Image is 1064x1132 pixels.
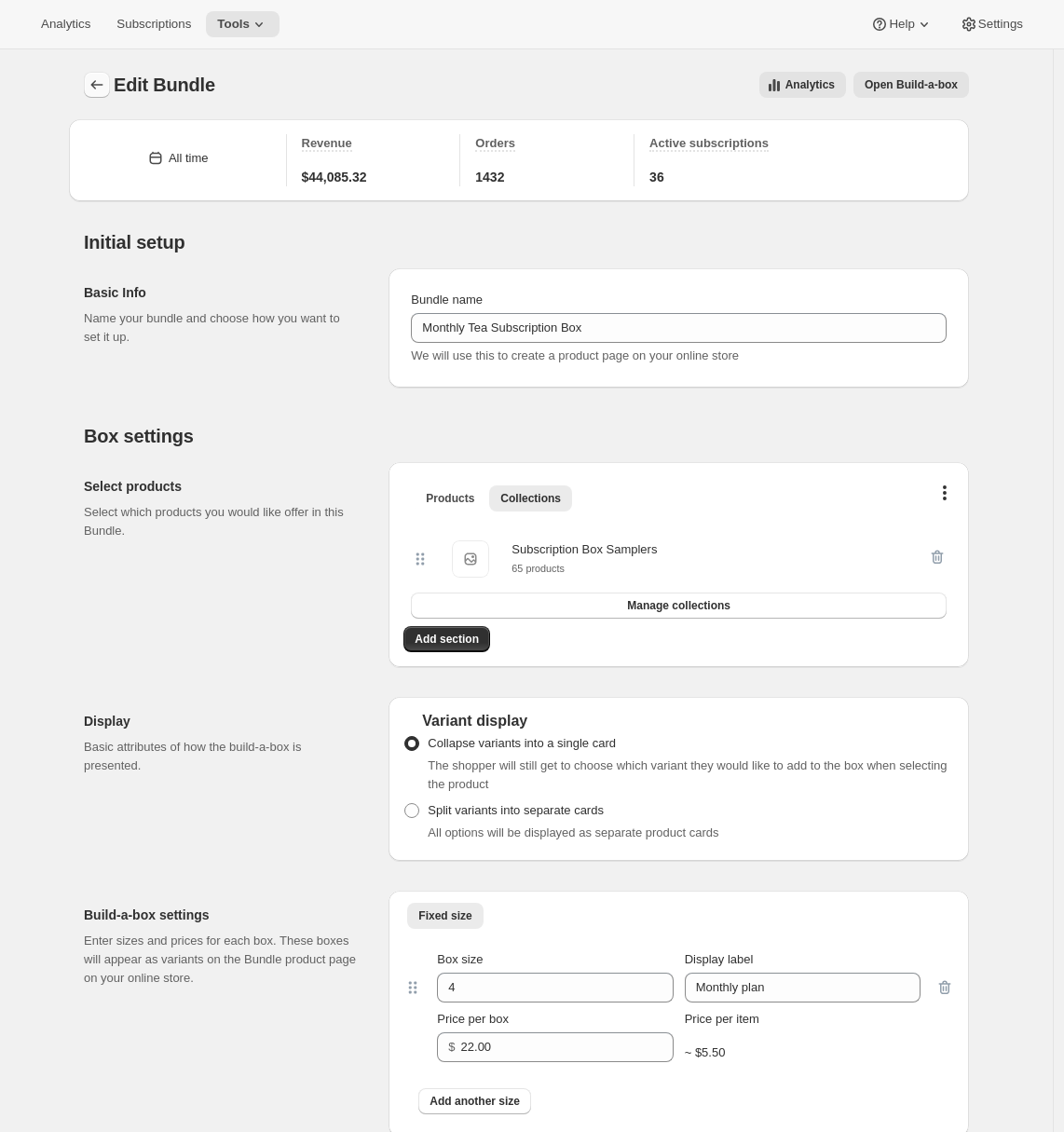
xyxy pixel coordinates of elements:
span: Settings [978,17,1023,32]
div: All time [169,149,209,168]
span: Add another size [430,1094,520,1109]
div: ~ $5.50 [685,1043,921,1062]
span: Price per box [437,1012,509,1026]
h2: Display [84,712,359,730]
button: Subscriptions [105,11,202,37]
div: Subscription Box Samplers [512,540,657,559]
span: Display label [685,952,754,966]
span: Tools [217,17,250,32]
p: Name your bundle and choose how you want to set it up. [84,309,359,347]
button: Settings [948,11,1034,37]
span: Orders [475,136,515,150]
span: Edit Bundle [114,75,215,95]
div: Price per item [685,1010,921,1029]
h2: Basic Info [84,283,359,302]
input: 10.00 [461,1032,646,1062]
button: Manage collections [411,593,947,619]
span: Manage collections [627,598,730,613]
span: Analytics [785,77,835,92]
h2: Initial setup [84,231,969,253]
span: Collections [500,491,561,506]
h2: Box settings [84,425,969,447]
button: View all analytics related to this specific bundles, within certain timeframes [759,72,846,98]
span: $44,085.32 [302,168,367,186]
button: Help [859,11,944,37]
span: Subscriptions [116,17,191,32]
span: 1432 [475,168,504,186]
span: Split variants into separate cards [428,803,604,817]
h2: Select products [84,477,359,496]
input: Display label [685,973,921,1002]
span: Collapse variants into a single card [428,736,616,750]
button: Analytics [30,11,102,37]
div: Variant display [403,712,954,730]
span: Bundle name [411,293,483,307]
span: Fixed size [418,908,471,923]
span: 36 [649,168,664,186]
span: Add section [415,632,479,647]
p: Select which products you would like offer in this Bundle. [84,503,359,540]
span: We will use this to create a product page on your online store [411,348,739,362]
button: Tools [206,11,280,37]
span: Products [426,491,474,506]
p: Basic attributes of how the build-a-box is presented. [84,738,359,775]
span: Active subscriptions [649,136,769,150]
button: View links to open the build-a-box on the online store [853,72,969,98]
span: Analytics [41,17,90,32]
p: Enter sizes and prices for each box. These boxes will appear as variants on the Bundle product pa... [84,932,359,988]
input: ie. Smoothie box [411,313,947,343]
span: The shopper will still get to choose which variant they would like to add to the box when selecti... [428,758,947,791]
button: Add section [403,626,490,652]
button: Bundles [84,72,110,98]
span: All options will be displayed as separate product cards [428,825,718,839]
span: Help [889,17,914,32]
h2: Build-a-box settings [84,906,359,924]
span: Box size [437,952,483,966]
span: $ [448,1040,455,1054]
span: Revenue [302,136,352,150]
button: Add another size [418,1088,531,1114]
small: 65 products [512,563,565,574]
input: Box size [437,973,645,1002]
span: Open Build-a-box [865,77,958,92]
